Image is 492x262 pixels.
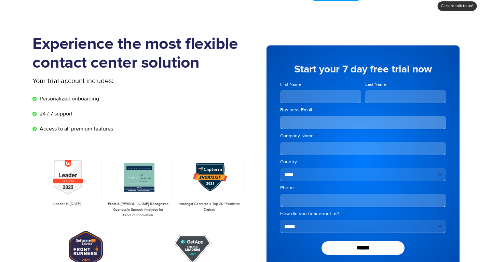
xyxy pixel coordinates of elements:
[280,133,446,139] label: Company Name
[32,76,195,86] p: Your trial account includes:
[280,184,446,191] label: Phone
[280,64,446,74] h5: Start your 7 day free trial now
[280,107,446,113] label: Business Email
[38,110,72,118] span: 24 / 7 support
[365,81,446,88] label: Last Name
[280,210,446,217] label: How did you hear about us?
[32,35,246,72] h1: Experience the most flexible contact center solution
[280,81,361,88] label: First Name
[38,125,113,133] span: Access to all premium features
[178,201,241,212] p: Amongst Capterra’s Top 20 Predictive Dialers
[36,201,98,207] p: Leader in [DATE]
[38,95,99,103] span: Personalized onboarding
[280,158,446,165] label: Country
[107,201,169,218] p: Frost & [PERSON_NAME] Recognizes Ozonetel's Speech Analytics for Product Innovation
